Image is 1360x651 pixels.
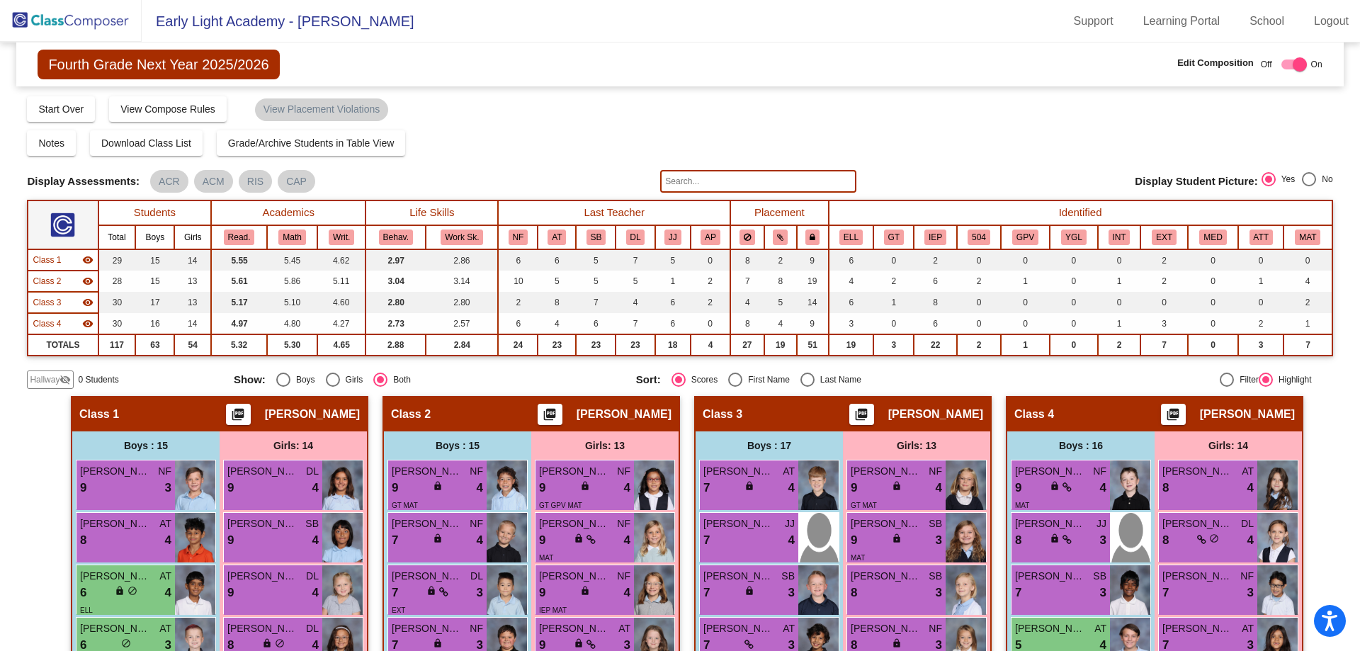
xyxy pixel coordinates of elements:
td: 1 [1001,271,1050,292]
td: 0 [1050,249,1097,271]
td: 0 [1188,313,1238,334]
td: 8 [730,249,764,271]
td: 2 [873,271,914,292]
td: 0 [957,292,1001,313]
td: 0 [1050,313,1097,334]
button: SB [586,230,606,245]
th: Janeil Jones [655,225,691,249]
div: Highlight [1273,373,1312,386]
td: 5 [538,271,576,292]
td: 2 [957,271,1001,292]
td: 18 [655,334,691,356]
span: [PERSON_NAME] [539,464,610,479]
td: 117 [98,334,136,356]
td: 4.27 [317,313,365,334]
button: INT [1109,230,1130,245]
td: 2.88 [365,334,426,356]
button: Print Students Details [538,404,562,425]
mat-icon: visibility_off [59,374,71,385]
button: IEP [924,230,946,245]
td: 3 [873,334,914,356]
td: 2 [764,249,797,271]
button: Math [278,230,305,245]
th: Annie Taylor [538,225,576,249]
td: 19 [829,334,874,356]
mat-icon: visibility [82,276,93,287]
button: AP [701,230,720,245]
span: [PERSON_NAME] [851,464,922,479]
mat-radio-group: Select an option [1262,172,1333,191]
mat-chip: ACR [150,170,188,193]
button: Behav. [379,230,413,245]
td: 6 [829,292,874,313]
td: 5 [576,249,616,271]
td: 5 [576,271,616,292]
button: NF [509,230,528,245]
span: [PERSON_NAME] [80,464,151,479]
td: 0 [1001,249,1050,271]
td: 6 [498,313,538,334]
td: 4 [616,292,654,313]
td: 7 [1283,334,1332,356]
span: Class 3 [33,296,61,309]
span: 4 [624,479,630,497]
td: 0 [1188,334,1238,356]
td: 1 [1238,271,1283,292]
td: 9 [797,249,829,271]
span: [PERSON_NAME] [888,407,983,421]
span: Start Over [38,103,84,115]
span: 3 [165,479,171,497]
span: Early Light Academy - [PERSON_NAME] [142,10,414,33]
div: Girls [340,373,363,386]
button: Print Students Details [1161,404,1186,425]
td: 5 [655,249,691,271]
div: Boys : 17 [696,431,843,460]
td: 8 [538,292,576,313]
td: 2.57 [426,313,498,334]
span: On [1311,58,1322,71]
td: 0 [1238,249,1283,271]
th: Keep away students [730,225,764,249]
td: 5.17 [211,292,267,313]
td: 7 [1140,334,1187,356]
td: 13 [174,292,211,313]
th: Naomi Foreman [498,225,538,249]
span: Class 4 [1014,407,1054,421]
button: Read. [224,230,255,245]
td: 2 [957,334,1001,356]
td: 0 [1050,292,1097,313]
th: Keep with teacher [797,225,829,249]
button: Print Students Details [849,404,874,425]
td: 29 [98,249,136,271]
span: Off [1261,58,1272,71]
span: 9 [539,479,545,497]
td: 2 [691,271,730,292]
td: 17 [135,292,174,313]
span: NF [617,464,630,479]
td: 4 [730,292,764,313]
div: Filter [1234,373,1259,386]
td: 0 [691,313,730,334]
button: GPV [1012,230,1038,245]
button: Writ. [329,230,354,245]
td: 5.30 [267,334,317,356]
button: AT [548,230,566,245]
th: English Language Learner [829,225,874,249]
td: 5.45 [267,249,317,271]
th: Boys [135,225,174,249]
span: Sort: [636,373,661,386]
span: [PERSON_NAME] [227,464,298,479]
td: 5 [764,292,797,313]
th: Medical Needs [1188,225,1238,249]
td: 10 [498,271,538,292]
td: 3 [829,313,874,334]
th: Derek LeDoux [616,225,654,249]
th: Students [98,200,212,225]
td: 5.61 [211,271,267,292]
td: 19 [764,334,797,356]
td: 9 [797,313,829,334]
div: First Name [742,373,790,386]
td: 1 [1098,313,1141,334]
td: 30 [98,292,136,313]
mat-icon: visibility [82,318,93,329]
